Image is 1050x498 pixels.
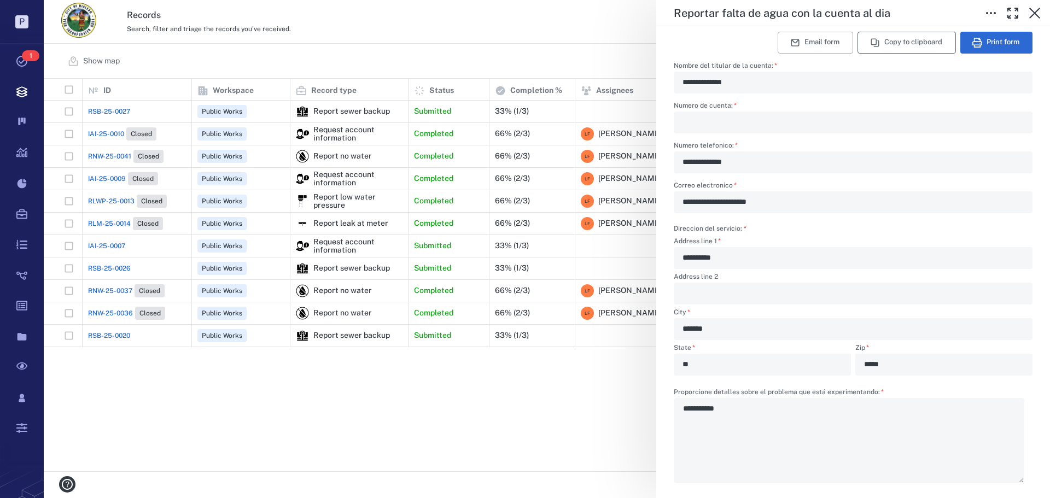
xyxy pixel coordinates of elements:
[1002,2,1024,24] button: Toggle Fullscreen
[778,32,853,54] button: Email form
[674,72,1032,93] div: Nombre del titular de la cuenta:
[674,62,1032,72] label: Nombre del titular de la cuenta:
[674,7,890,20] h5: Reportar falta de agua con la cuenta al dia
[674,389,1032,398] label: Proporcione detalles sobre el problema que está experimentando:
[674,112,1032,133] div: Numero de cuenta:
[960,32,1032,54] button: Print form
[674,182,1032,191] label: Correo electronico
[857,32,956,54] button: Copy to clipboard
[674,309,1032,318] label: City
[674,191,1032,213] div: Correo electronico
[980,2,1002,24] button: Toggle to Edit Boxes
[674,224,746,233] label: Direccion del servicio:
[674,344,851,354] label: State
[22,50,39,61] span: 1
[855,344,1032,354] label: Zip
[674,273,1032,283] label: Address line 2
[9,9,349,19] body: Rich Text Area. Press ALT-0 for help.
[674,142,1032,151] label: Numero telefonico:
[674,151,1032,173] div: Numero telefonico:
[1024,2,1046,24] button: Close
[25,8,47,17] span: Help
[744,225,746,232] span: required
[674,102,1032,112] label: Numero de cuenta:
[674,238,1032,247] label: Address line 1
[15,15,28,28] p: P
